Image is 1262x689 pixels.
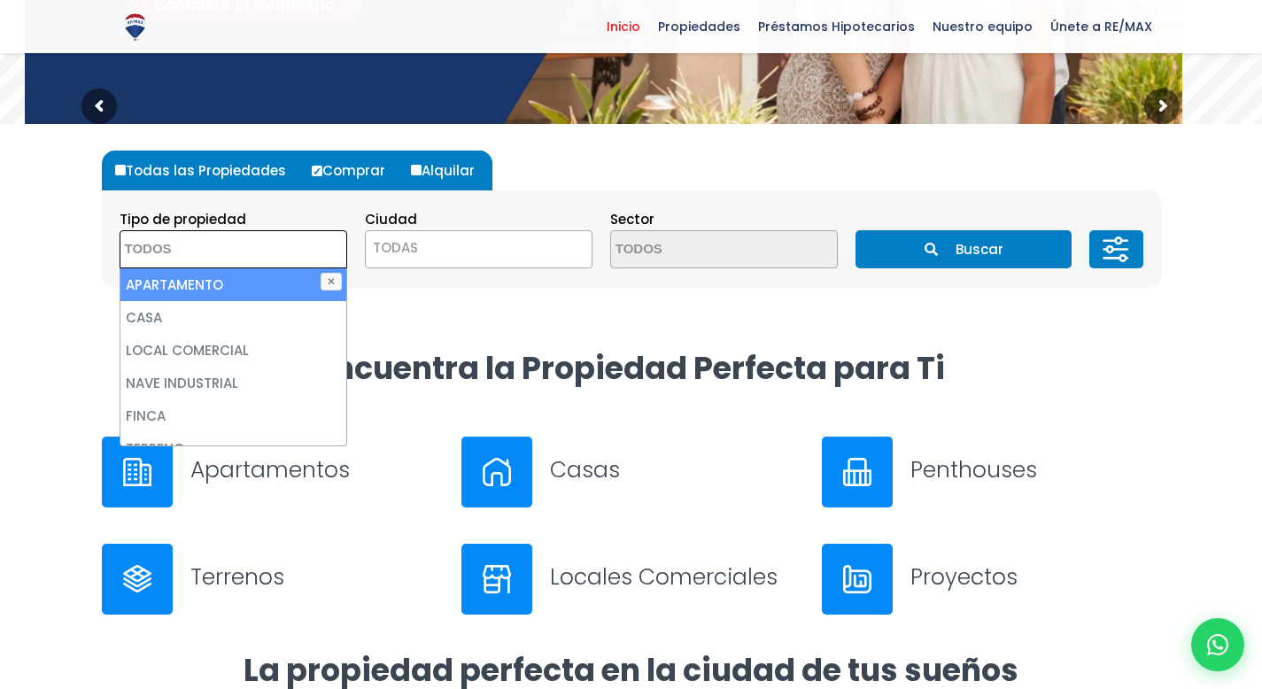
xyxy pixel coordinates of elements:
li: CASA [120,301,346,334]
img: Logo de REMAX [120,12,151,43]
input: Comprar [312,166,322,176]
span: Inicio [598,13,649,40]
li: TERRENO [120,432,346,465]
span: TODAS [365,230,592,268]
h3: Casas [550,454,801,485]
h3: Locales Comerciales [550,561,801,592]
strong: Encuentra la Propiedad Perfecta para Ti [317,346,945,390]
textarea: Search [120,231,292,269]
span: Préstamos Hipotecarios [749,13,924,40]
a: Apartamentos [102,437,441,507]
h3: Penthouses [910,454,1161,485]
h3: Proyectos [910,561,1161,592]
input: Alquilar [411,165,422,175]
h3: Terrenos [190,561,441,592]
li: NAVE INDUSTRIAL [120,367,346,399]
span: Sector [610,210,654,228]
button: Buscar [856,230,1072,268]
label: Alquilar [406,151,492,190]
h3: Apartamentos [190,454,441,485]
textarea: Search [611,231,783,269]
span: Únete a RE/MAX [1041,13,1161,40]
span: Ciudad [365,210,417,228]
input: Todas las Propiedades [115,165,126,175]
label: Comprar [307,151,403,190]
a: Terrenos [102,544,441,615]
a: Locales Comerciales [461,544,801,615]
button: ✕ [321,273,342,290]
a: Penthouses [822,437,1161,507]
a: Casas [461,437,801,507]
span: TODAS [366,236,592,260]
span: Nuestro equipo [924,13,1041,40]
span: TODAS [373,238,418,257]
li: APARTAMENTO [120,268,346,301]
label: Todas las Propiedades [111,151,304,190]
li: FINCA [120,399,346,432]
span: Propiedades [649,13,749,40]
li: LOCAL COMERCIAL [120,334,346,367]
a: Proyectos [822,544,1161,615]
span: Tipo de propiedad [120,210,246,228]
